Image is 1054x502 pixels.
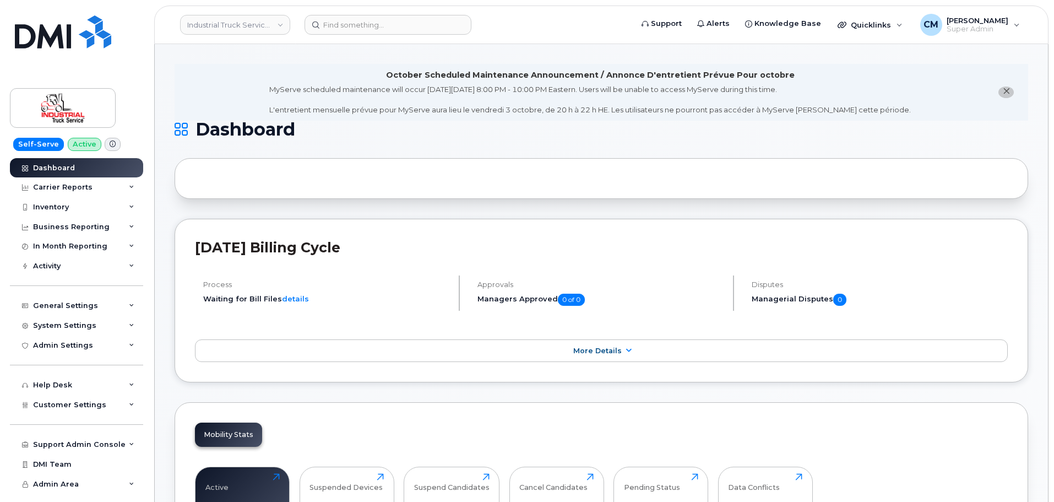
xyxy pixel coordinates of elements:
[282,294,309,303] a: details
[573,347,622,355] span: More Details
[195,121,295,138] span: Dashboard
[386,69,795,81] div: October Scheduled Maintenance Announcement / Annonce D'entretient Prévue Pour octobre
[203,280,449,289] h4: Process
[309,473,383,492] div: Suspended Devices
[752,280,1008,289] h4: Disputes
[624,473,680,492] div: Pending Status
[833,294,846,306] span: 0
[203,294,449,304] li: Waiting for Bill Files
[414,473,490,492] div: Suspend Candidates
[269,84,911,115] div: MyServe scheduled maintenance will occur [DATE][DATE] 8:00 PM - 10:00 PM Eastern. Users will be u...
[195,239,1008,256] h2: [DATE] Billing Cycle
[752,294,1008,306] h5: Managerial Disputes
[728,473,780,492] div: Data Conflicts
[205,473,229,492] div: Active
[519,473,588,492] div: Cancel Candidates
[558,294,585,306] span: 0 of 0
[477,294,724,306] h5: Managers Approved
[477,280,724,289] h4: Approvals
[998,87,1014,98] button: close notification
